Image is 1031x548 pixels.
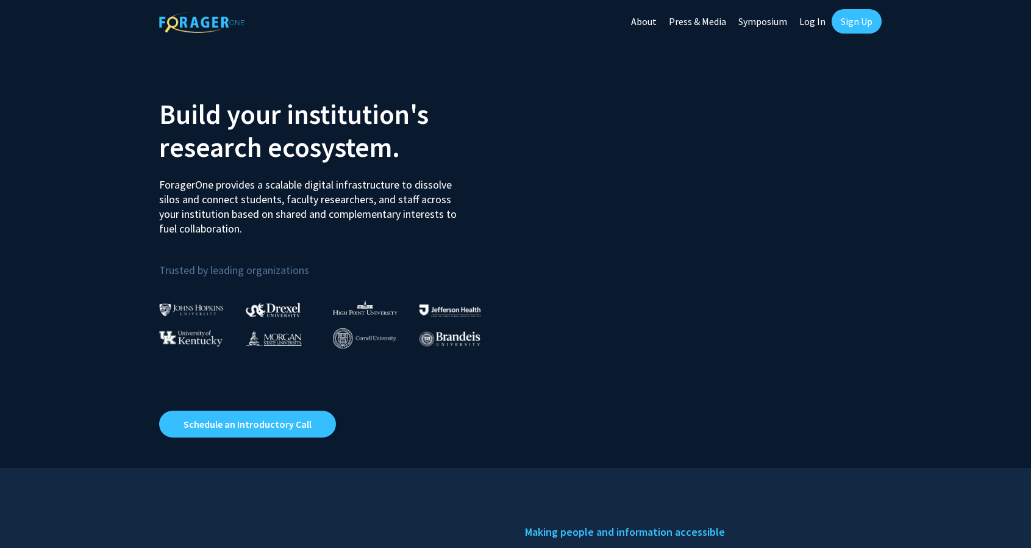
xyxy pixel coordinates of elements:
img: Cornell University [333,328,396,348]
img: ForagerOne Logo [159,12,244,33]
a: Opens in a new tab [159,411,336,438]
h2: Build your institution's research ecosystem. [159,98,507,164]
img: Brandeis University [419,331,480,347]
a: Sign Up [832,9,882,34]
img: University of Kentucky [159,330,223,347]
img: High Point University [333,300,398,315]
p: ForagerOne provides a scalable digital infrastructure to dissolve silos and connect students, fac... [159,168,465,236]
p: Trusted by leading organizations [159,246,507,279]
img: Thomas Jefferson University [419,305,480,316]
img: Morgan State University [246,330,302,346]
img: Drexel University [246,303,301,317]
img: Johns Hopkins University [159,303,224,316]
h5: Making people and information accessible [525,523,872,541]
